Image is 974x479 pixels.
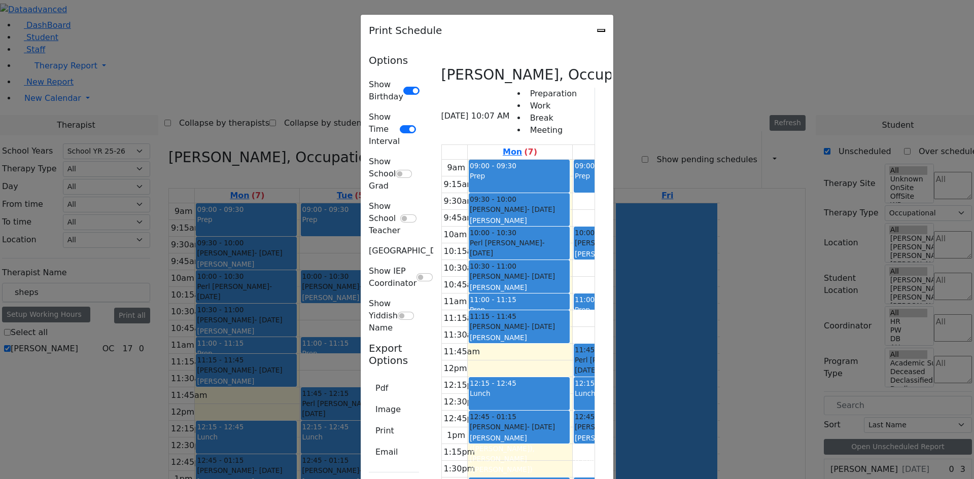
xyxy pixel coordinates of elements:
div: 11am [442,296,469,308]
div: [PERSON_NAME] ([PERSON_NAME]), [PERSON_NAME] ([PERSON_NAME]) [470,433,569,474]
div: Perl [PERSON_NAME] [575,355,674,376]
label: Show School Grad [369,156,396,192]
span: - [DATE] [527,272,555,280]
button: Close [597,29,605,32]
div: 12:15pm [442,379,482,391]
li: Break [526,112,577,124]
div: 9am [445,162,467,174]
span: 12:45 - 01:15 [575,412,621,422]
div: 10:15am [442,245,482,257]
div: 12:45pm [442,413,482,425]
li: Preparation [526,88,577,100]
span: 11:45 - 12:15 [575,345,621,355]
li: Meeting [526,124,577,136]
div: 9:15am [442,178,477,191]
div: 10am [442,229,469,241]
div: 12pm [442,362,469,375]
span: - [DATE] [527,205,555,213]
div: 1:15pm [442,446,477,458]
label: [GEOGRAPHIC_DATA] [369,245,454,257]
div: [PERSON_NAME] [470,321,569,331]
span: 09:00 - 09:30 [575,162,621,170]
span: 09:00 - 09:30 [470,162,516,170]
div: [PERSON_NAME] [575,249,674,259]
button: Email [369,443,404,462]
label: Show Time Interval [369,111,400,148]
div: 12:30pm [442,396,482,408]
div: 1:30pm [442,463,477,475]
div: [PERSON_NAME] [470,422,569,432]
h3: [PERSON_NAME], Occupational [441,66,662,84]
div: Prep [470,305,569,315]
div: [PERSON_NAME] [470,215,569,226]
button: Print [369,421,401,440]
div: Lunch [575,388,674,398]
h5: Options [369,54,419,66]
div: 10:45am [442,279,482,291]
span: 12:45 - 01:15 [470,412,516,422]
label: Show IEP Coordinator [369,265,416,289]
div: [PERSON_NAME] ([PERSON_NAME]), [PERSON_NAME] ([PERSON_NAME]) [575,433,674,474]
a: September 8, 2025 [501,145,539,159]
span: 12:15 - 12:45 [575,379,621,387]
span: 09:30 - 10:00 [470,194,516,204]
div: 11:15am [442,312,482,324]
button: Pdf [369,379,395,398]
div: [PERSON_NAME] [470,333,569,343]
span: 10:00 - 10:30 [470,228,516,238]
div: 9:30am [442,195,477,207]
label: Show School Teacher [369,200,400,237]
h5: Print Schedule [369,23,442,38]
span: 11:00 - 11:15 [470,296,516,304]
span: 10:00 - 10:30 [575,228,621,238]
div: 11:30am [442,329,482,341]
div: [PERSON_NAME] [575,238,674,248]
span: [DATE] 10:07 AM [441,110,510,122]
button: Image [369,400,407,419]
span: 11:00 - 11:15 [575,296,621,304]
div: [PERSON_NAME] [575,422,674,432]
label: Show Birthday [369,79,403,103]
span: 12:15 - 12:45 [470,379,516,387]
li: Work [526,100,577,112]
div: Perl [PERSON_NAME] [470,238,569,259]
label: (7) [524,146,537,158]
h5: Export Options [369,342,419,366]
div: Prep [470,171,569,181]
span: 11:15 - 11:45 [470,311,516,321]
span: 10:30 - 11:00 [470,261,516,271]
div: 11:45am [442,346,482,358]
label: Show Yiddish Name [369,298,398,334]
span: - [DATE] [470,239,545,257]
div: 9:45am [442,212,477,224]
div: [PERSON_NAME] [470,204,569,214]
div: 1pm [445,429,467,441]
div: Prep [575,171,674,181]
span: - [DATE] [527,322,555,330]
span: - [DATE] [527,423,555,431]
div: [PERSON_NAME] [470,282,569,292]
div: Lunch [470,388,569,398]
div: Prep [575,305,674,315]
div: [PERSON_NAME] [470,271,569,281]
div: 10:30am [442,262,482,274]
